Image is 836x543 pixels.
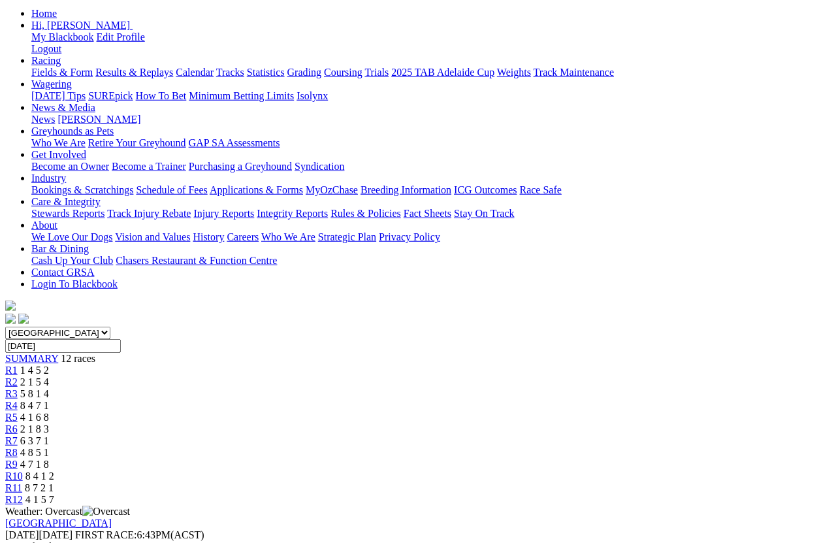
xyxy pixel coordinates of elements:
a: R1 [5,365,18,376]
a: Retire Your Greyhound [88,137,186,148]
span: R2 [5,376,18,387]
a: Care & Integrity [31,196,101,207]
a: Injury Reports [193,208,254,219]
span: 1 4 5 2 [20,365,49,376]
span: FIRST RACE: [75,529,137,540]
a: Chasers Restaurant & Function Centre [116,255,277,266]
a: Race Safe [519,184,561,195]
a: R11 [5,482,22,493]
a: Applications & Forms [210,184,303,195]
a: Hi, [PERSON_NAME] [31,20,133,31]
a: Fields & Form [31,67,93,78]
span: 4 7 1 8 [20,459,49,470]
a: Vision and Values [115,231,190,242]
a: ICG Outcomes [454,184,517,195]
a: Industry [31,173,66,184]
a: My Blackbook [31,31,94,42]
a: Trials [364,67,389,78]
a: Minimum Betting Limits [189,90,294,101]
img: Overcast [82,506,130,518]
a: Become a Trainer [112,161,186,172]
a: Who We Are [31,137,86,148]
a: Stay On Track [454,208,514,219]
a: MyOzChase [306,184,358,195]
span: Weather: Overcast [5,506,130,517]
a: SUMMARY [5,353,58,364]
a: Rules & Policies [330,208,401,219]
a: Tracks [216,67,244,78]
a: Results & Replays [95,67,173,78]
span: 6 3 7 1 [20,435,49,446]
a: Weights [497,67,531,78]
a: Track Maintenance [534,67,614,78]
span: R9 [5,459,18,470]
a: Syndication [295,161,344,172]
a: Privacy Policy [379,231,440,242]
input: Select date [5,339,121,353]
div: Bar & Dining [31,255,831,267]
a: Racing [31,55,61,66]
span: 8 7 2 1 [25,482,54,493]
div: Wagering [31,90,831,102]
span: 4 8 5 1 [20,447,49,458]
a: R12 [5,494,23,505]
img: logo-grsa-white.png [5,301,16,311]
a: Bookings & Scratchings [31,184,133,195]
span: 2 1 5 4 [20,376,49,387]
a: SUREpick [88,90,133,101]
a: News [31,114,55,125]
a: Contact GRSA [31,267,94,278]
a: Purchasing a Greyhound [189,161,292,172]
a: Grading [287,67,321,78]
a: Cash Up Your Club [31,255,113,266]
span: 8 4 1 2 [25,470,54,482]
a: [DATE] Tips [31,90,86,101]
div: News & Media [31,114,831,125]
a: Fact Sheets [404,208,451,219]
a: R5 [5,412,18,423]
a: History [193,231,224,242]
a: R10 [5,470,23,482]
div: Greyhounds as Pets [31,137,831,149]
span: Hi, [PERSON_NAME] [31,20,130,31]
div: Racing [31,67,831,78]
a: Home [31,8,57,19]
a: Calendar [176,67,214,78]
a: Strategic Plan [318,231,376,242]
a: Careers [227,231,259,242]
a: Greyhounds as Pets [31,125,114,137]
a: Breeding Information [361,184,451,195]
a: Become an Owner [31,161,109,172]
a: Edit Profile [97,31,145,42]
a: R4 [5,400,18,411]
img: twitter.svg [18,314,29,324]
a: Statistics [247,67,285,78]
span: [DATE] [5,529,72,540]
a: Isolynx [297,90,328,101]
div: About [31,231,831,243]
span: 12 races [61,353,95,364]
a: GAP SA Assessments [189,137,280,148]
div: Industry [31,184,831,196]
a: We Love Our Dogs [31,231,112,242]
span: [DATE] [5,529,39,540]
div: Care & Integrity [31,208,831,220]
span: 6:43PM(ACST) [75,529,204,540]
a: Integrity Reports [257,208,328,219]
a: Wagering [31,78,72,90]
span: 5 8 1 4 [20,388,49,399]
a: Schedule of Fees [136,184,207,195]
div: Hi, [PERSON_NAME] [31,31,831,55]
a: Get Involved [31,149,86,160]
a: News & Media [31,102,95,113]
a: Bar & Dining [31,243,89,254]
a: How To Bet [136,90,187,101]
a: R8 [5,447,18,458]
span: R7 [5,435,18,446]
